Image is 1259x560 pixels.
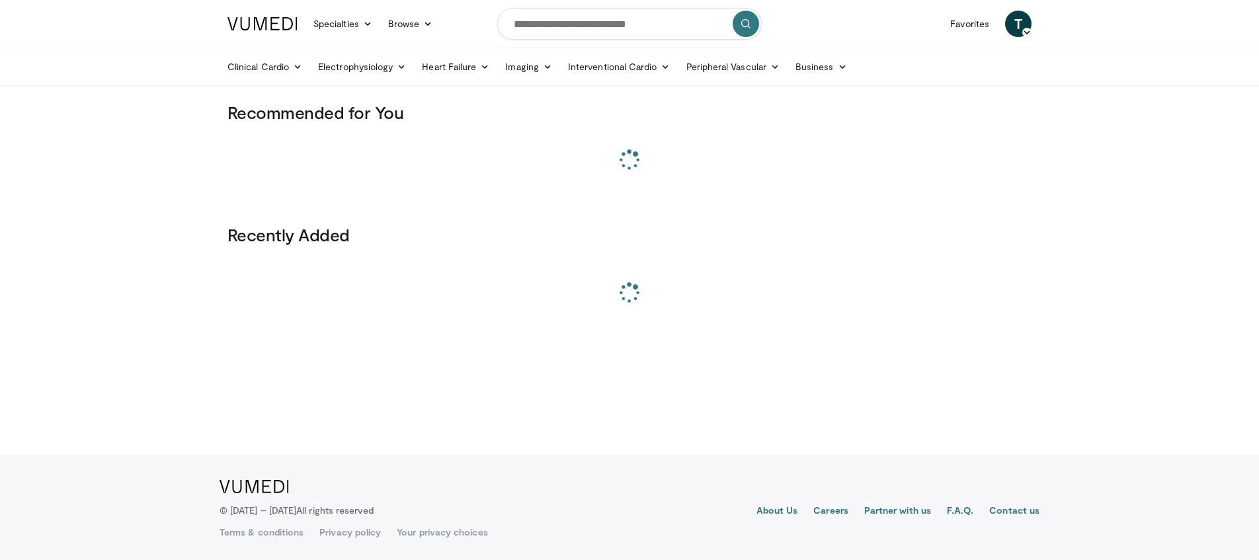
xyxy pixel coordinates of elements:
a: About Us [756,504,798,520]
input: Search topics, interventions [497,8,762,40]
a: Heart Failure [414,54,497,80]
a: Interventional Cardio [560,54,678,80]
a: Imaging [497,54,560,80]
img: VuMedi Logo [220,480,289,493]
img: VuMedi Logo [227,17,298,30]
a: Peripheral Vascular [678,54,788,80]
a: T [1005,11,1032,37]
a: Business [788,54,855,80]
a: Careers [813,504,848,520]
a: Specialties [305,11,380,37]
span: All rights reserved [296,504,374,516]
h3: Recently Added [227,224,1032,245]
a: Privacy policy [319,526,381,539]
a: Browse [380,11,441,37]
a: Contact us [989,504,1039,520]
a: Partner with us [864,504,931,520]
a: F.A.Q. [947,504,973,520]
a: Your privacy choices [397,526,487,539]
p: © [DATE] – [DATE] [220,504,374,517]
a: Terms & conditions [220,526,304,539]
h3: Recommended for You [227,102,1032,123]
a: Favorites [942,11,997,37]
a: Electrophysiology [310,54,414,80]
a: Clinical Cardio [220,54,310,80]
